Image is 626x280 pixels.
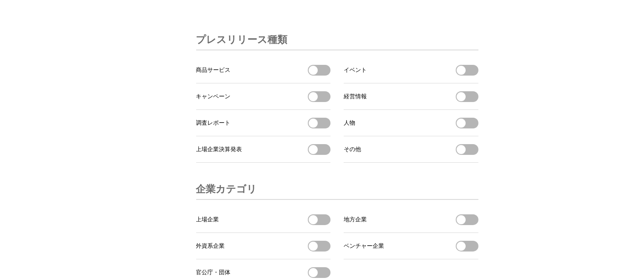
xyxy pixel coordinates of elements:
[344,66,367,74] span: イベント
[196,93,231,100] span: キャンペーン
[196,216,219,223] span: 上場企業
[196,146,242,153] span: 上場企業決算発表
[196,242,225,250] span: 外資系企業
[344,93,367,100] span: 経営情報
[196,66,231,74] span: 商品サービス
[196,269,231,276] span: 官公庁・団体
[196,119,231,127] span: 調査レポート
[344,119,355,127] span: 人物
[196,179,257,199] h3: 企業カテゴリ
[344,146,361,153] span: その他
[196,30,288,50] h3: プレスリリース種類
[344,242,384,250] span: ベンチャー企業
[344,216,367,223] span: 地方企業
